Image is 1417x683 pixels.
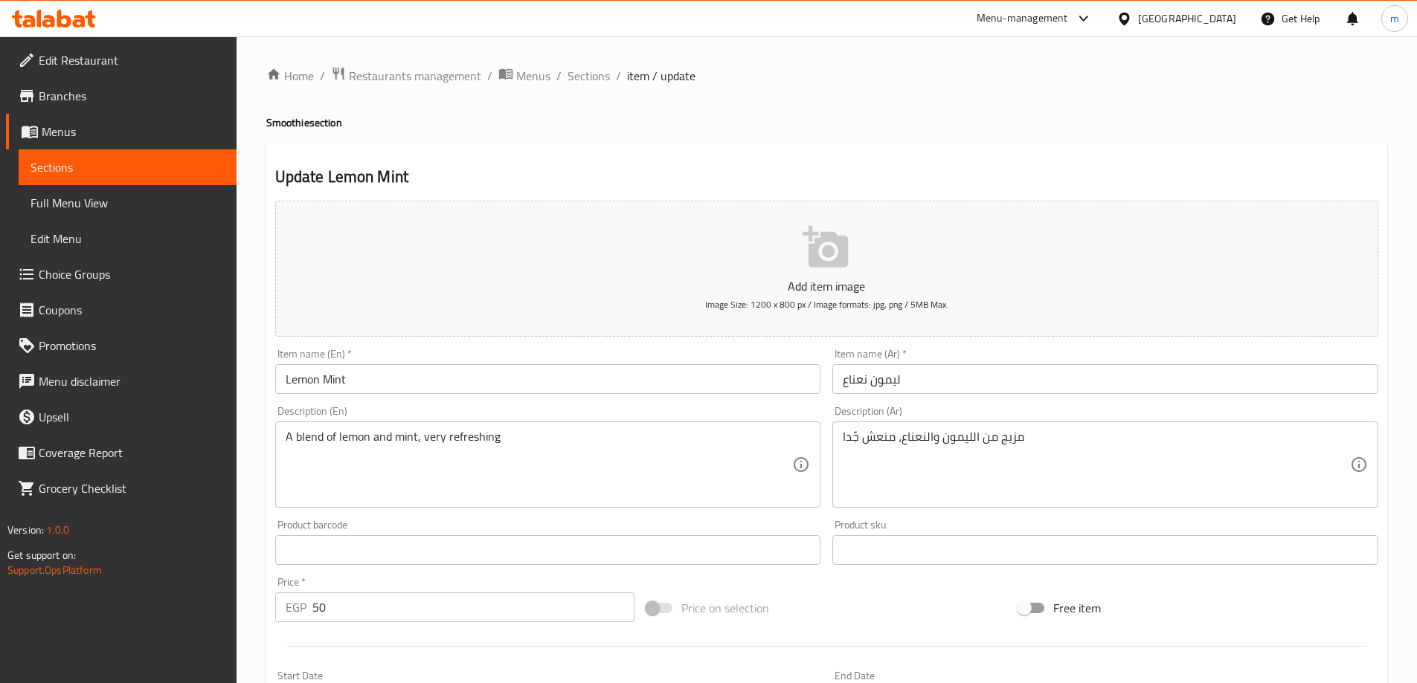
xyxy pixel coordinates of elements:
[6,328,237,363] a: Promotions
[30,230,225,247] span: Edit Menu
[6,399,237,435] a: Upsell
[516,67,550,85] span: Menus
[6,470,237,506] a: Grocery Checklist
[42,123,225,140] span: Menus
[275,364,821,394] input: Enter name En
[349,67,481,85] span: Restaurants management
[1138,10,1236,27] div: [GEOGRAPHIC_DATA]
[30,158,225,176] span: Sections
[705,296,948,313] span: Image Size: 1200 x 800 px / Image formats: jpg, png / 5MB Max.
[266,66,1387,85] nav: breadcrumb
[487,67,492,85] li: /
[46,520,69,540] span: 1.0.0
[1053,599,1101,617] span: Free item
[39,51,225,69] span: Edit Restaurant
[6,435,237,470] a: Coverage Report
[19,149,237,185] a: Sections
[7,520,44,540] span: Version:
[286,430,793,500] textarea: A blend of lemon and mint, very refreshing
[39,265,225,283] span: Choice Groups
[275,166,1378,188] h2: Update Lemon Mint
[1390,10,1399,27] span: m
[39,479,225,497] span: Grocery Checklist
[30,194,225,212] span: Full Menu View
[6,114,237,149] a: Menus
[39,301,225,319] span: Coupons
[320,67,325,85] li: /
[39,372,225,390] span: Menu disclaimer
[331,66,481,85] a: Restaurants management
[39,408,225,426] span: Upsell
[39,444,225,462] span: Coverage Report
[7,560,102,580] a: Support.OpsPlatform
[616,67,621,85] li: /
[843,430,1350,500] textarea: مزيج من الليمون والنعناع، منعش جًدا
[6,256,237,292] a: Choice Groups
[39,87,225,105] span: Branches
[6,78,237,114] a: Branches
[39,337,225,355] span: Promotions
[6,42,237,78] a: Edit Restaurant
[7,546,76,565] span: Get support on:
[681,599,769,617] span: Price on selection
[498,66,550,85] a: Menus
[568,67,610,85] a: Sections
[977,10,1068,27] div: Menu-management
[6,292,237,328] a: Coupons
[266,67,314,85] a: Home
[275,201,1378,337] button: Add item imageImage Size: 1200 x 800 px / Image formats: jpg, png / 5MB Max.
[832,364,1378,394] input: Enter name Ar
[627,67,695,85] span: item / update
[275,535,821,565] input: Please enter product barcode
[266,115,1387,130] h4: Smoothie section
[312,592,635,622] input: Please enter price
[6,363,237,399] a: Menu disclaimer
[19,221,237,256] a: Edit Menu
[832,535,1378,565] input: Please enter product sku
[286,598,306,616] p: EGP
[298,277,1355,295] p: Add item image
[556,67,562,85] li: /
[19,185,237,221] a: Full Menu View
